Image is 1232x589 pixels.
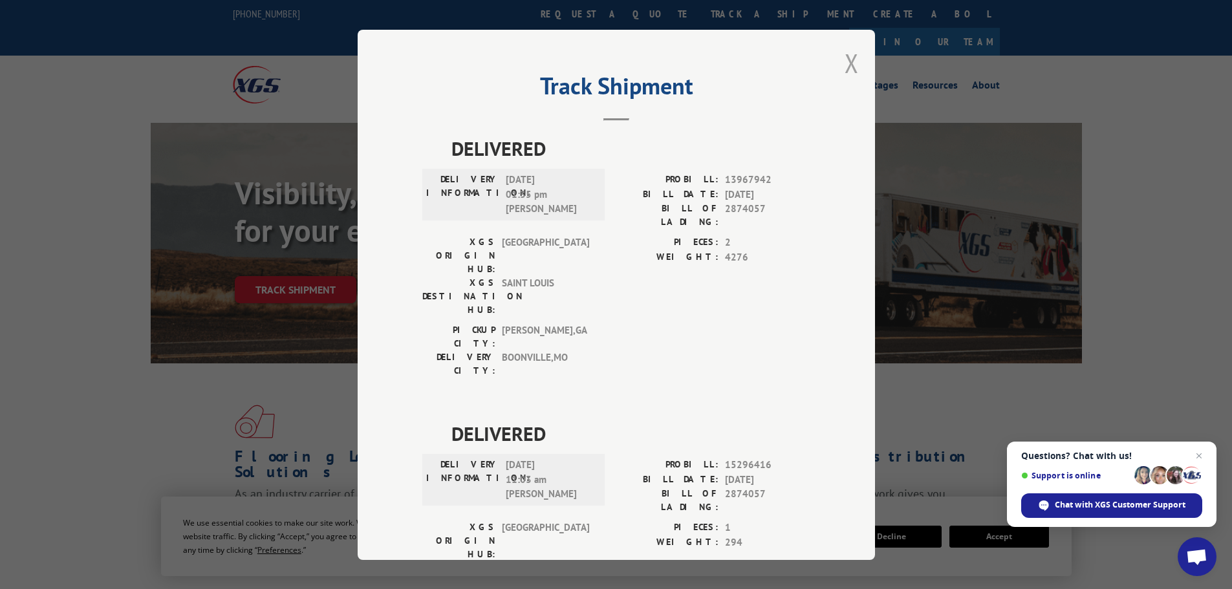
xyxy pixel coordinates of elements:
label: PIECES: [616,520,719,535]
span: [GEOGRAPHIC_DATA] [502,520,589,561]
label: DELIVERY INFORMATION: [426,173,499,217]
label: PICKUP CITY: [422,323,495,350]
label: DELIVERY CITY: [422,350,495,378]
span: 2874057 [725,202,810,229]
label: DELIVERY INFORMATION: [426,458,499,502]
span: Questions? Chat with us! [1021,451,1202,461]
label: BILL DATE: [616,187,719,202]
span: Close chat [1191,448,1207,464]
label: WEIGHT: [616,250,719,264]
span: [GEOGRAPHIC_DATA] [502,235,589,276]
span: [DATE] 01:35 pm [PERSON_NAME] [506,173,593,217]
label: PROBILL: [616,458,719,473]
button: Close modal [845,46,859,80]
label: PIECES: [616,235,719,250]
label: WEIGHT: [616,535,719,550]
label: BILL OF LADING: [616,202,719,229]
span: DELIVERED [451,134,810,163]
span: 1 [725,520,810,535]
span: 2874057 [725,487,810,514]
label: XGS ORIGIN HUB: [422,235,495,276]
span: [DATE] 11:03 am [PERSON_NAME] [506,458,593,502]
span: 294 [725,535,810,550]
h2: Track Shipment [422,77,810,102]
label: XGS ORIGIN HUB: [422,520,495,561]
span: Support is online [1021,471,1130,480]
label: PROBILL: [616,173,719,187]
span: SAINT LOUIS [502,276,589,317]
span: Chat with XGS Customer Support [1055,499,1185,511]
span: 4276 [725,250,810,264]
span: [PERSON_NAME] , GA [502,323,589,350]
label: BILL DATE: [616,472,719,487]
label: XGS DESTINATION HUB: [422,276,495,317]
span: 2 [725,235,810,250]
label: BILL OF LADING: [616,487,719,514]
span: 15296416 [725,458,810,473]
span: [DATE] [725,472,810,487]
div: Open chat [1178,537,1216,576]
span: [DATE] [725,187,810,202]
span: DELIVERED [451,419,810,448]
span: 13967942 [725,173,810,187]
span: BOONVILLE , MO [502,350,589,378]
div: Chat with XGS Customer Support [1021,493,1202,518]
